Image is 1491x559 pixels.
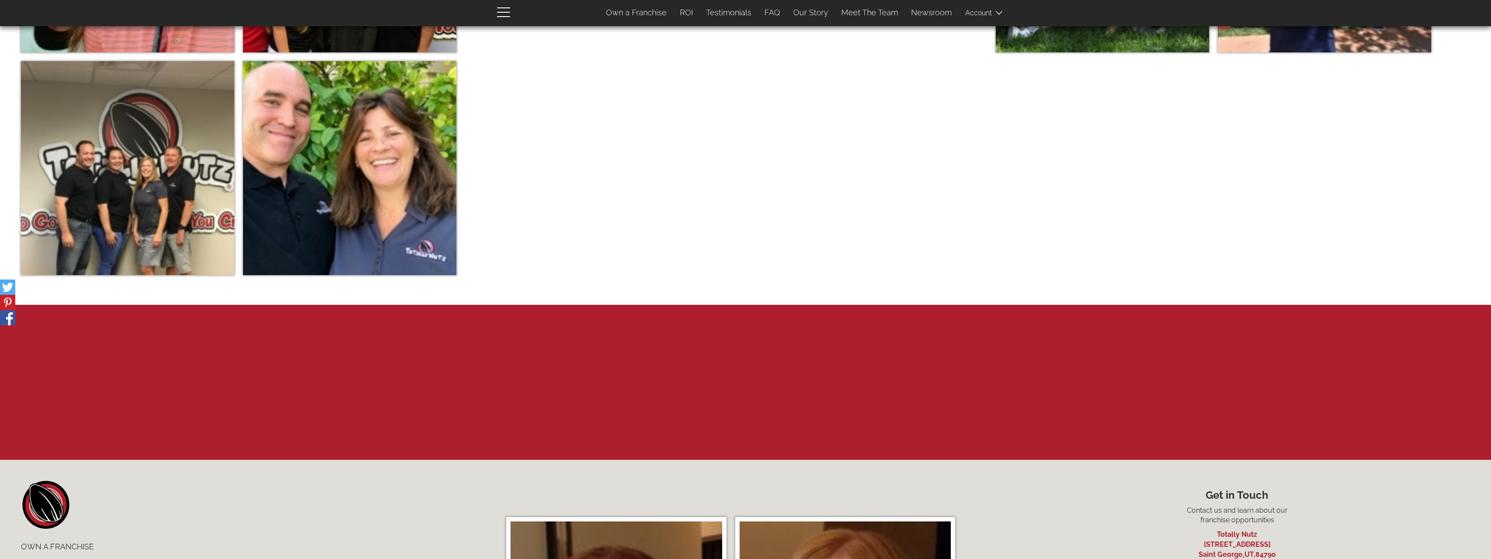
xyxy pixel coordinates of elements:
[998,540,1477,559] a: [STREET_ADDRESS] Saint George,UT,84790
[1255,550,1276,559] span: 84790
[1217,530,1257,538] a: Totally Nutz
[835,3,905,22] a: Meet The Team
[600,3,673,22] a: Own a Franchise
[699,3,758,22] a: Testimonials
[1244,550,1254,559] span: UT
[998,540,1477,550] div: [STREET_ADDRESS]
[21,481,69,529] a: home
[998,490,1477,501] h3: Get in Touch
[14,538,493,556] a: Own a Franchise
[758,3,787,22] a: FAQ
[905,3,958,22] a: Newsroom
[673,3,699,22] a: ROI
[21,61,234,275] img: Tim Goree and Spouse, Yvette, Matt
[1199,550,1243,559] span: Saint George
[787,3,835,22] a: Our Story
[243,61,456,275] img: Candice and Francois Centazzo
[998,506,1477,526] p: Contact us and learn about our franchise opportunities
